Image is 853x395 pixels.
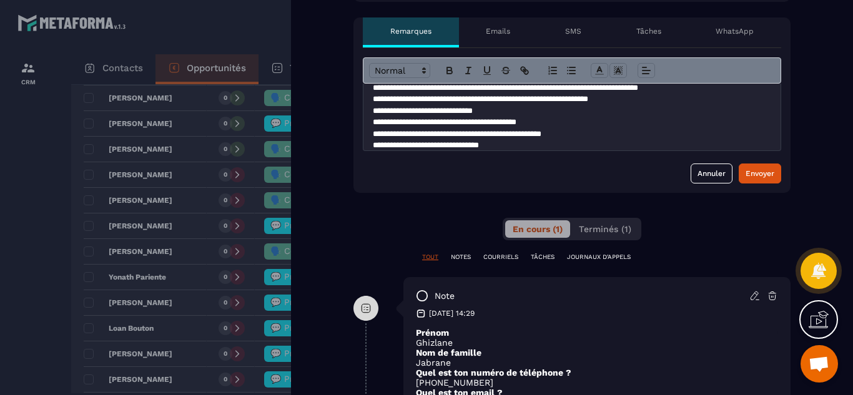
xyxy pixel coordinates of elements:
p: [DATE] 14:29 [429,308,475,318]
div: Ouvrir le chat [801,345,838,383]
strong: Nom de famille [416,348,481,358]
button: En cours (1) [505,220,570,238]
p: [PHONE_NUMBER] [416,378,778,388]
button: Annuler [691,163,732,183]
span: Terminés (1) [579,224,631,234]
strong: Prénom [416,328,449,338]
p: Tâches [636,26,661,36]
p: WhatsApp [716,26,754,36]
p: SMS [565,26,581,36]
p: Jabrane [416,358,778,368]
p: COURRIELS [483,253,518,261]
div: Envoyer [746,167,774,180]
p: note [435,290,455,302]
button: Terminés (1) [571,220,639,238]
p: Ghizlane [416,338,778,348]
p: TÂCHES [531,253,555,261]
span: En cours (1) [513,224,563,234]
button: Envoyer [739,163,781,183]
p: Remarques [390,26,431,36]
p: Emails [486,26,510,36]
p: NOTES [451,253,471,261]
p: JOURNAUX D'APPELS [567,253,631,261]
strong: Quel est ton numéro de téléphone ? [416,368,571,378]
p: TOUT [422,253,438,261]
